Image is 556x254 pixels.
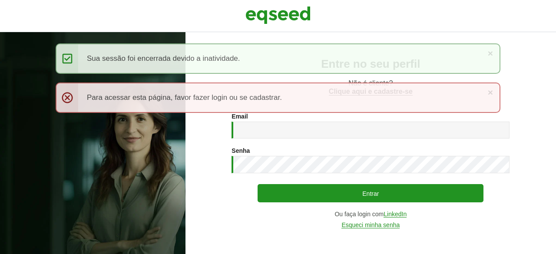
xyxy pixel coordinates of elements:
[488,49,493,58] a: ×
[488,88,493,97] a: ×
[341,222,400,228] a: Esqueci minha senha
[245,4,311,26] img: EqSeed Logo
[232,148,250,154] label: Senha
[56,82,500,113] div: Para acessar esta página, favor fazer login ou se cadastrar.
[384,211,407,218] a: LinkedIn
[258,184,483,202] button: Entrar
[56,43,500,74] div: Sua sessão foi encerrada devido a inatividade.
[232,211,510,218] div: Ou faça login com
